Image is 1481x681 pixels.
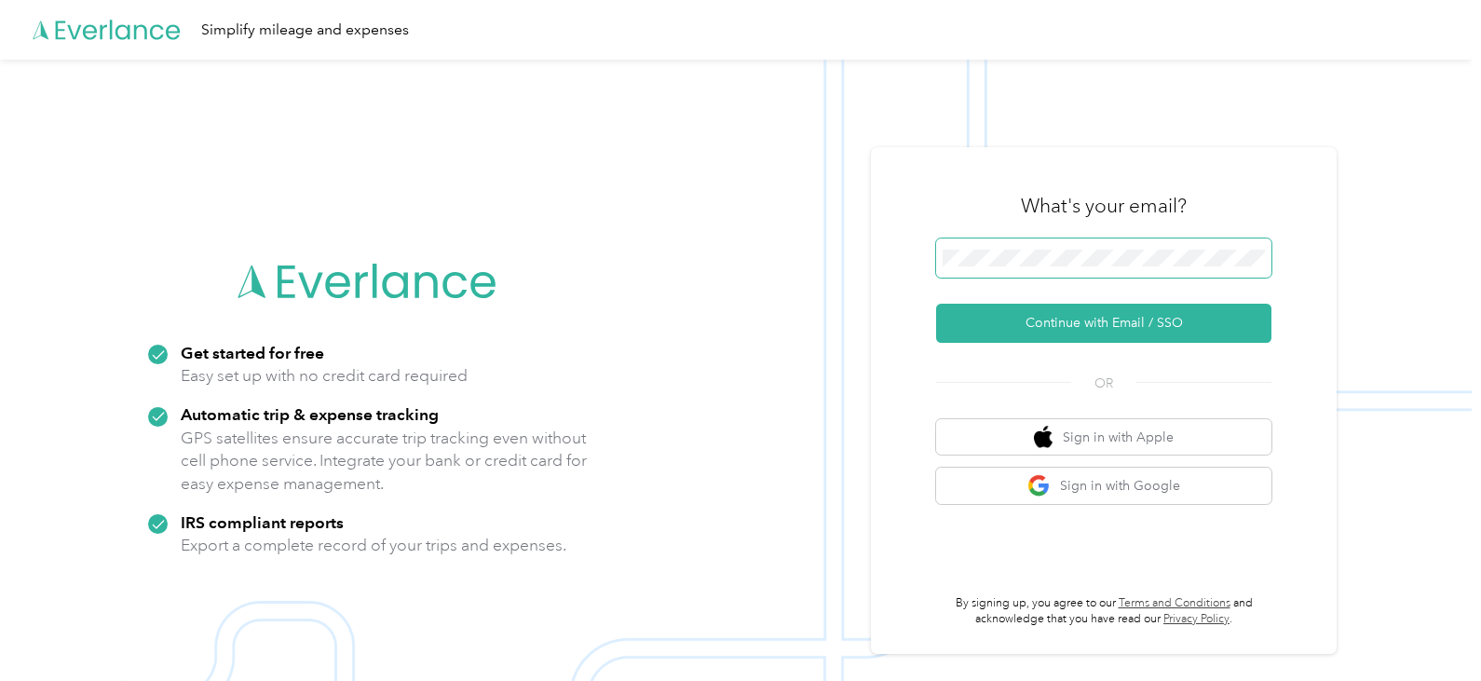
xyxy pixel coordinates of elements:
[201,19,409,42] div: Simplify mileage and expenses
[1027,474,1051,497] img: google logo
[1034,426,1053,449] img: apple logo
[181,534,566,557] p: Export a complete record of your trips and expenses.
[181,512,344,532] strong: IRS compliant reports
[1021,193,1187,219] h3: What's your email?
[1119,596,1230,610] a: Terms and Conditions
[936,468,1271,504] button: google logoSign in with Google
[936,595,1271,628] p: By signing up, you agree to our and acknowledge that you have read our .
[936,419,1271,456] button: apple logoSign in with Apple
[181,427,588,496] p: GPS satellites ensure accurate trip tracking even without cell phone service. Integrate your bank...
[181,364,468,388] p: Easy set up with no credit card required
[936,304,1271,343] button: Continue with Email / SSO
[1163,612,1230,626] a: Privacy Policy
[1071,374,1136,393] span: OR
[181,404,439,424] strong: Automatic trip & expense tracking
[181,343,324,362] strong: Get started for free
